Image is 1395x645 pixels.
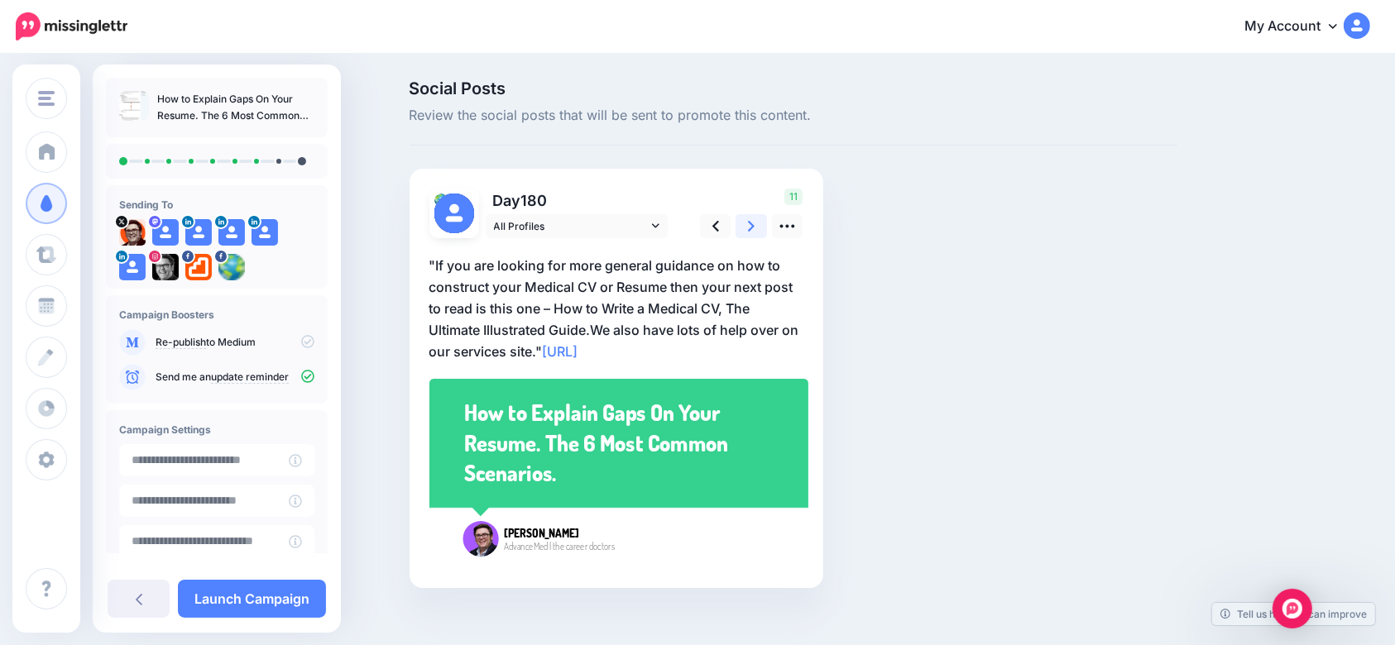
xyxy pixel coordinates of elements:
a: Re-publish [156,336,206,349]
img: 8VMNCI5Gv2n-bsa107011.png [434,193,448,207]
span: Social Posts [410,80,1177,97]
p: Send me an [156,370,314,385]
span: Review the social posts that will be sent to promote this content. [410,105,1177,127]
img: 8VMNCI5Gv2n-bsa107011.png [218,254,245,280]
img: Missinglettr [16,12,127,41]
h4: Campaign Settings [119,423,314,436]
div: Open Intercom Messenger [1273,589,1312,628]
img: WzcO4JCH-41099.jpg [119,219,146,246]
img: picture-bsa64695.png [185,254,212,280]
img: user_default_image.png [185,219,212,246]
span: 180 [521,192,548,209]
a: My Account [1228,7,1370,47]
img: user_default_image.png [218,219,245,246]
img: user_default_image.png [152,219,179,246]
p: How to Explain Gaps On Your Resume. The 6 Most Common Scenarios. [157,91,314,124]
a: update reminder [211,370,289,384]
img: user_default_image.png [119,254,146,280]
span: [PERSON_NAME] [504,527,578,541]
a: Tell us how we can improve [1212,603,1375,625]
h4: Campaign Boosters [119,308,314,321]
img: user_default_image.png [434,193,474,233]
span: AdvanceMed | the career doctors [504,539,614,553]
span: All Profiles [494,217,648,235]
img: 657ac03ece054a7f131410b44b663d9a_thumb.jpg [119,91,149,121]
a: All Profiles [486,214,668,238]
a: [URL] [543,343,578,360]
p: Day [486,189,670,213]
img: 122163825_1725592534290144_3360279602961816703_n-bsa107012.jpg [152,254,179,280]
img: user_default_image.png [252,219,278,246]
img: menu.png [38,91,55,106]
p: to Medium [156,335,314,350]
p: "If you are looking for more general guidance on how to construct your Medical CV or Resume then ... [429,255,803,362]
span: 11 [784,189,803,205]
div: How to Explain Gaps On Your Resume. The 6 Most Common Scenarios. [463,397,773,488]
h4: Sending To [119,198,314,211]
